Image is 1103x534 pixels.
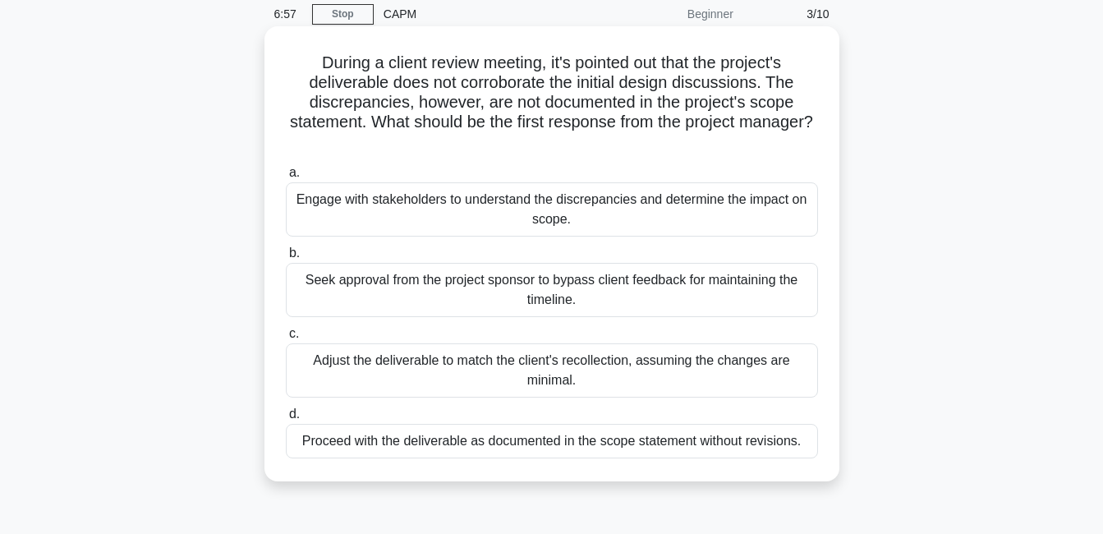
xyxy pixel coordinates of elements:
[312,4,374,25] a: Stop
[289,326,299,340] span: c.
[286,424,818,458] div: Proceed with the deliverable as documented in the scope statement without revisions.
[289,407,300,421] span: d.
[289,246,300,260] span: b.
[286,263,818,317] div: Seek approval from the project sponsor to bypass client feedback for maintaining the timeline.
[286,343,818,398] div: Adjust the deliverable to match the client's recollection, assuming the changes are minimal.
[286,182,818,237] div: Engage with stakeholders to understand the discrepancies and determine the impact on scope.
[289,165,300,179] span: a.
[284,53,820,153] h5: During a client review meeting, it's pointed out that the project's deliverable does not corrobor...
